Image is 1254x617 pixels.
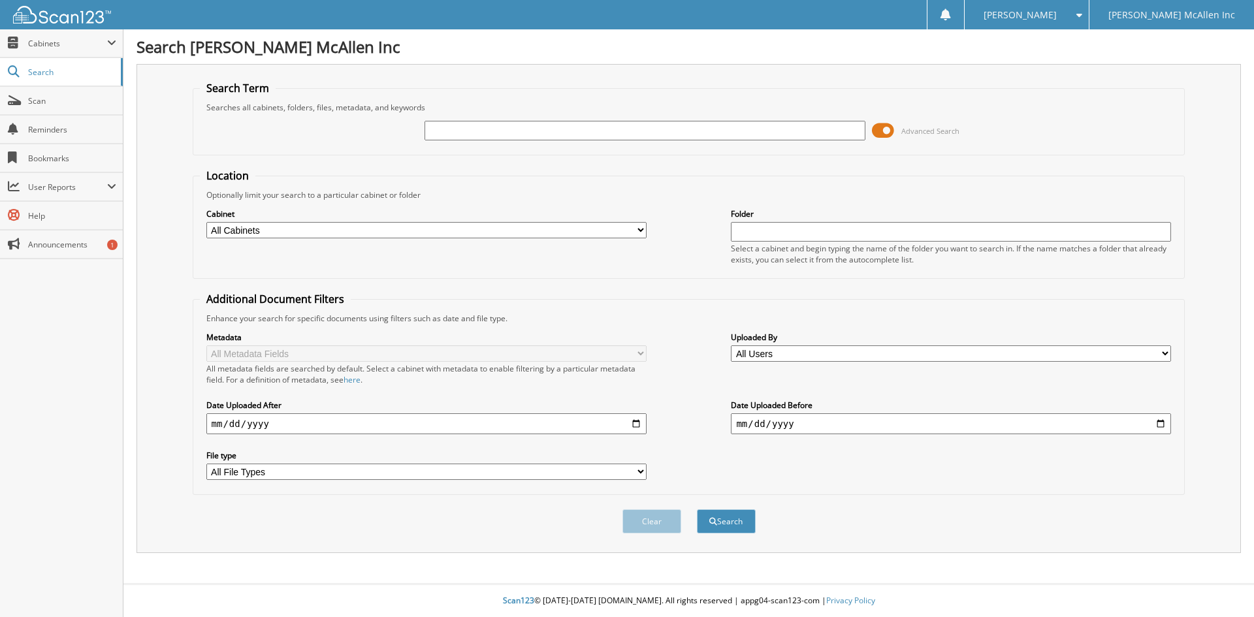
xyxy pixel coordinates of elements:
[206,450,647,461] label: File type
[1108,11,1235,19] span: [PERSON_NAME] McAllen Inc
[28,182,107,193] span: User Reports
[200,292,351,306] legend: Additional Document Filters
[200,81,276,95] legend: Search Term
[28,124,116,135] span: Reminders
[28,210,116,221] span: Help
[731,208,1171,219] label: Folder
[13,6,111,24] img: scan123-logo-white.svg
[28,95,116,106] span: Scan
[200,102,1178,113] div: Searches all cabinets, folders, files, metadata, and keywords
[731,332,1171,343] label: Uploaded By
[28,38,107,49] span: Cabinets
[28,153,116,164] span: Bookmarks
[200,189,1178,200] div: Optionally limit your search to a particular cabinet or folder
[200,313,1178,324] div: Enhance your search for specific documents using filters such as date and file type.
[731,400,1171,411] label: Date Uploaded Before
[826,595,875,606] a: Privacy Policy
[123,585,1254,617] div: © [DATE]-[DATE] [DOMAIN_NAME]. All rights reserved | appg04-scan123-com |
[622,509,681,533] button: Clear
[206,363,647,385] div: All metadata fields are searched by default. Select a cabinet with metadata to enable filtering b...
[731,243,1171,265] div: Select a cabinet and begin typing the name of the folder you want to search in. If the name match...
[28,67,114,78] span: Search
[107,240,118,250] div: 1
[984,11,1057,19] span: [PERSON_NAME]
[137,36,1241,57] h1: Search [PERSON_NAME] McAllen Inc
[731,413,1171,434] input: end
[206,400,647,411] label: Date Uploaded After
[28,239,116,250] span: Announcements
[344,374,361,385] a: here
[206,413,647,434] input: start
[206,208,647,219] label: Cabinet
[503,595,534,606] span: Scan123
[697,509,756,533] button: Search
[200,168,255,183] legend: Location
[206,332,647,343] label: Metadata
[901,126,959,136] span: Advanced Search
